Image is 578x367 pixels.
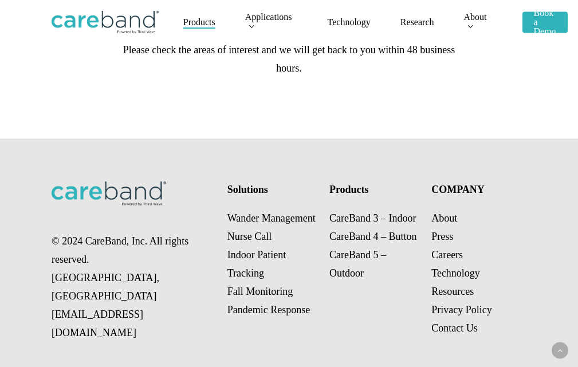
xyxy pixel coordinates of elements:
span: Applications [245,12,292,22]
a: Back to top [552,342,568,359]
h4: Products [329,181,422,198]
a: Research [400,18,434,27]
a: Resources [431,286,474,297]
a: Privacy Policy [431,304,492,315]
img: CareBand [52,11,159,34]
p: Wander Management Nurse Call Indoor Patient Tracking Fall Monitoring [227,209,320,319]
span: Research [400,17,434,27]
a: Contact Us [431,322,478,334]
a: About [464,13,493,31]
a: Pandemic Response [227,304,310,315]
p: Please check the areas of interest and we will get back to you within 48 business hours. [123,41,455,77]
a: Careers [431,249,463,261]
h4: Solutions [227,181,320,198]
span: Products [183,17,215,27]
p: © 2024 CareBand, Inc. All rights reserved. [GEOGRAPHIC_DATA], [GEOGRAPHIC_DATA] [EMAIL_ADDRESS][D... [52,232,218,342]
a: Press [431,231,453,242]
a: Technology [328,18,371,27]
a: Technology [431,267,480,279]
a: Book a Demo [522,9,568,36]
a: About [431,212,457,224]
a: CareBand 3 – Indoor [329,212,416,224]
span: Book a Demo [534,8,556,36]
span: Technology [328,17,371,27]
h4: COMPANY [431,181,524,198]
a: CareBand 4 – Button [329,231,416,242]
a: CareBand 5 – Outdoor [329,249,386,279]
span: About [464,12,487,22]
a: Products [183,18,215,27]
a: Applications [245,13,298,31]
